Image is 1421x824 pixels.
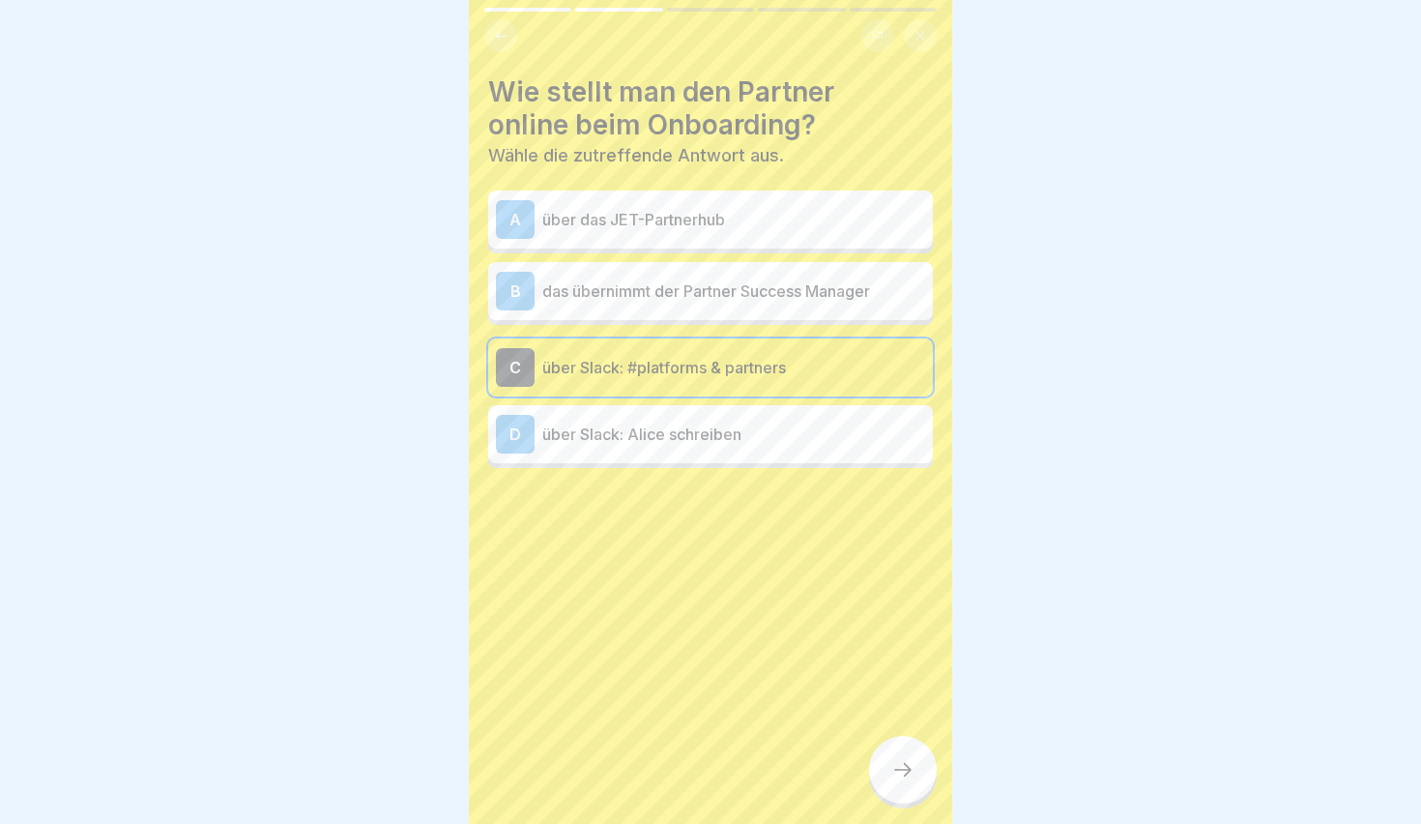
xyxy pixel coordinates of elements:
div: C [496,348,535,387]
h4: Wie stellt man den Partner online beim Onboarding? [488,75,933,141]
p: über Slack: Alice schreiben [542,423,925,446]
div: D [496,415,535,454]
p: über Slack: #platforms & partners [542,356,925,379]
p: Wähle die zutreffende Antwort aus. [488,145,933,166]
div: B [496,272,535,310]
div: A [496,200,535,239]
p: über das JET-Partnerhub [542,208,925,231]
p: das übernimmt der Partner Success Manager [542,280,925,303]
